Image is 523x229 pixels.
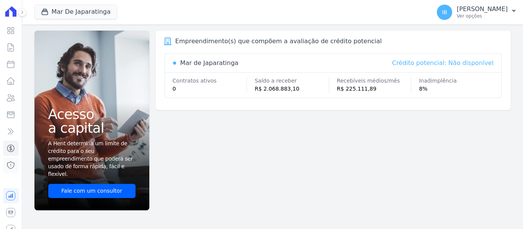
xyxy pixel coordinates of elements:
[173,77,247,85] div: Contratos ativos
[419,85,494,93] div: 8%
[337,85,411,93] div: R$ 225.111,89
[392,58,494,68] div: Crédito potencial: Não disponível
[431,2,523,23] button: IB [PERSON_NAME] Ver opções
[48,184,136,198] a: Fale com um consultor
[180,58,239,68] div: Mar de Japaratinga
[442,10,447,15] span: IB
[419,77,494,85] div: Inadimplência
[255,77,329,85] div: Saldo a receber
[48,121,136,135] span: a capital
[48,107,136,121] span: Acesso
[457,13,508,19] p: Ver opções
[337,77,411,85] div: Recebíveis médios/mês
[175,37,382,46] div: Empreendimento(s) que compõem a avaliação de crédito potencial
[457,5,508,13] p: [PERSON_NAME]
[173,85,247,93] div: 0
[34,5,117,19] button: Mar De Japaratinga
[48,140,134,178] span: A Hent determina um limite de crédito para o seu empreendimento que poderá ser usado de forma ráp...
[255,85,329,93] div: R$ 2.068.883,10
